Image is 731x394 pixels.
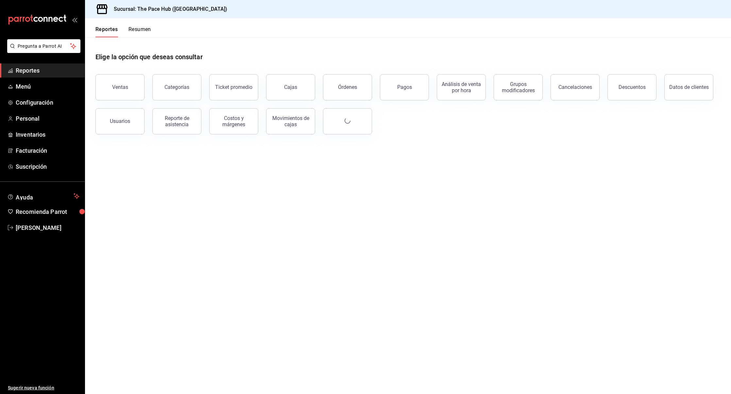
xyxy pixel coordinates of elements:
[619,84,646,90] div: Descuentos
[95,26,118,37] button: Reportes
[95,108,144,134] button: Usuarios
[95,26,151,37] div: navigation tabs
[551,74,600,100] button: Cancelaciones
[270,115,311,128] div: Movimientos de cajas
[323,74,372,100] button: Órdenes
[16,146,79,155] span: Facturación
[157,115,197,128] div: Reporte de asistencia
[213,115,254,128] div: Costos y márgenes
[16,114,79,123] span: Personal
[16,98,79,107] span: Configuración
[128,26,151,37] button: Resumen
[664,74,713,100] button: Datos de clientes
[164,84,189,90] div: Categorías
[266,108,315,134] button: Movimientos de cajas
[152,74,201,100] button: Categorías
[437,74,486,100] button: Análisis de venta por hora
[498,81,538,94] div: Grupos modificadores
[16,223,79,232] span: [PERSON_NAME]
[494,74,543,100] button: Grupos modificadores
[95,74,144,100] button: Ventas
[215,84,252,90] div: Ticket promedio
[380,74,429,100] button: Pagos
[397,84,412,90] div: Pagos
[112,84,128,90] div: Ventas
[18,43,70,50] span: Pregunta a Parrot AI
[16,82,79,91] span: Menú
[16,192,71,200] span: Ayuda
[441,81,482,94] div: Análisis de venta por hora
[16,130,79,139] span: Inventarios
[607,74,656,100] button: Descuentos
[72,17,77,22] button: open_drawer_menu
[16,66,79,75] span: Reportes
[110,118,130,124] div: Usuarios
[266,74,315,100] a: Cajas
[16,207,79,216] span: Recomienda Parrot
[338,84,357,90] div: Órdenes
[109,5,228,13] h3: Sucursal: The Pace Hub ([GEOGRAPHIC_DATA])
[209,108,258,134] button: Costos y márgenes
[5,47,80,54] a: Pregunta a Parrot AI
[152,108,201,134] button: Reporte de asistencia
[284,83,297,91] div: Cajas
[8,385,79,391] span: Sugerir nueva función
[209,74,258,100] button: Ticket promedio
[16,162,79,171] span: Suscripción
[95,52,203,62] h1: Elige la opción que deseas consultar
[558,84,592,90] div: Cancelaciones
[669,84,709,90] div: Datos de clientes
[7,39,80,53] button: Pregunta a Parrot AI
